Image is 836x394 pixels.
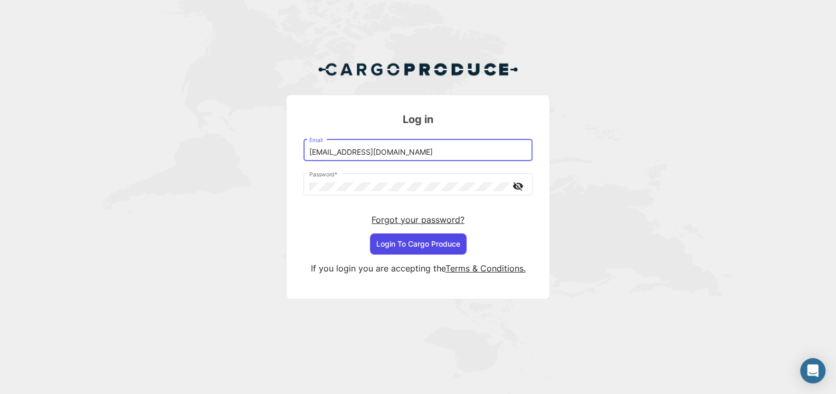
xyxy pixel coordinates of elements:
[800,358,825,383] div: Open Intercom Messenger
[372,214,464,225] a: Forgot your password?
[445,263,526,274] a: Terms & Conditions.
[303,112,533,127] h3: Log in
[309,148,527,157] input: Email
[370,233,467,255] button: Login To Cargo Produce
[511,180,524,193] mat-icon: visibility_off
[311,263,445,274] span: If you login you are accepting the
[318,57,518,82] img: Cargo Produce Logo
